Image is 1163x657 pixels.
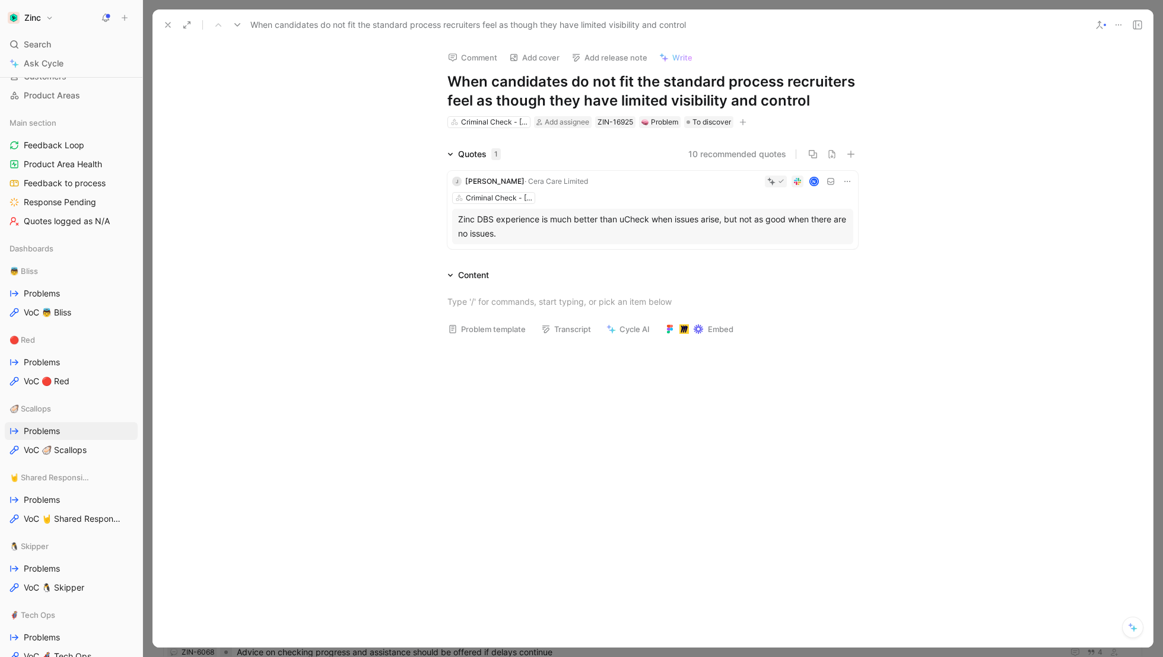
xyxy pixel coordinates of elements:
[5,285,138,302] a: Problems
[5,36,138,53] div: Search
[641,116,678,128] div: Problem
[458,212,847,241] div: Zinc DBS experience is much better than uCheck when issues arise, but not as good when there are ...
[443,268,494,282] div: Content
[9,265,38,277] span: 👼 Bliss
[491,148,501,160] div: 1
[24,513,123,525] span: VoC 🤘 Shared Responsibility
[24,582,84,594] span: VoC 🐧 Skipper
[5,174,138,192] a: Feedback to process
[660,321,739,337] button: Embed
[24,288,60,299] span: Problems
[5,331,138,390] div: 🔴 RedProblemsVoC 🔴 Red
[5,331,138,349] div: 🔴 Red
[5,400,138,417] div: 🦪 Scallops
[24,425,60,437] span: Problems
[24,375,69,387] span: VoC 🔴 Red
[5,114,138,132] div: Main section
[5,212,138,230] a: Quotes logged as N/A
[24,139,84,151] span: Feedback Loop
[9,609,55,621] span: 🦸 Tech Ops
[654,49,698,66] button: Write
[5,606,138,624] div: 🦸 Tech Ops
[5,240,138,257] div: Dashboards
[24,90,80,101] span: Product Areas
[641,119,649,126] img: 🧠
[443,321,531,337] button: Problem template
[5,136,138,154] a: Feedback Loop
[443,49,503,66] button: Comment
[452,177,462,186] div: J
[672,52,692,63] span: Write
[24,177,106,189] span: Feedback to process
[8,12,20,24] img: Zinc
[5,262,138,321] div: 👼 BlissProblemsVoC 👼 Bliss
[5,468,138,528] div: 🤘 Shared ResponsibilityProblemsVoC 🤘 Shared Responsibility
[601,321,655,337] button: Cycle AI
[566,49,653,66] button: Add release note
[9,540,49,552] span: 🐧 Skipper
[461,116,528,128] div: Criminal Check - [GEOGRAPHIC_DATA] & Wales (DBS)
[447,72,858,110] h1: When candidates do not fit the standard process recruiters feel as though they have limited visib...
[458,147,501,161] div: Quotes
[9,334,35,346] span: 🔴 Red
[24,158,102,170] span: Product Area Health
[5,400,138,459] div: 🦪 ScallopsProblemsVoC 🦪 Scallops
[545,117,589,126] span: Add assignee
[465,177,525,186] span: [PERSON_NAME]
[525,177,588,186] span: · Cera Care Limited
[5,353,138,371] a: Problems
[458,268,489,282] div: Content
[504,49,565,66] button: Add cover
[5,240,138,261] div: Dashboards
[24,307,71,318] span: VoC 👼 Bliss
[5,193,138,211] a: Response Pending
[5,441,138,459] a: VoC 🦪 Scallops
[5,468,138,486] div: 🤘 Shared Responsibility
[639,116,681,128] div: 🧠Problem
[443,147,506,161] div: Quotes1
[24,563,60,575] span: Problems
[5,537,138,597] div: 🐧 SkipperProblemsVoC 🐧 Skipper
[24,444,87,456] span: VoC 🦪 Scallops
[24,37,51,52] span: Search
[5,537,138,555] div: 🐧 Skipper
[24,12,41,23] h1: Zinc
[811,177,818,185] div: N
[24,196,96,208] span: Response Pending
[9,243,53,254] span: Dashboards
[9,117,56,129] span: Main section
[5,114,138,230] div: Main sectionFeedback LoopProduct Area HealthFeedback to processResponse PendingQuotes logged as N/A
[598,116,633,128] div: ZIN-16925
[5,87,138,104] a: Product Areas
[250,18,686,32] span: When candidates do not fit the standard process recruiters feel as though they have limited visib...
[24,56,63,71] span: Ask Cycle
[5,491,138,509] a: Problems
[692,116,731,128] span: To discover
[5,155,138,173] a: Product Area Health
[5,9,56,26] button: ZincZinc
[5,579,138,597] a: VoC 🐧 Skipper
[536,321,596,337] button: Transcript
[5,560,138,578] a: Problems
[24,494,60,506] span: Problems
[24,356,60,368] span: Problems
[5,422,138,440] a: Problems
[9,403,51,414] span: 🦪 Scallops
[24,632,60,643] span: Problems
[5,372,138,390] a: VoC 🔴 Red
[5,629,138,646] a: Problems
[5,262,138,280] div: 👼 Bliss
[688,147,786,161] button: 10 recommended quotes
[24,215,110,227] span: Quotes logged as N/A
[684,116,733,128] div: To discover
[5,510,138,528] a: VoC 🤘 Shared Responsibility
[5,304,138,321] a: VoC 👼 Bliss
[5,55,138,72] a: Ask Cycle
[9,471,90,483] span: 🤘 Shared Responsibility
[466,192,532,204] div: Criminal Check - [GEOGRAPHIC_DATA] & Wales (DBS)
